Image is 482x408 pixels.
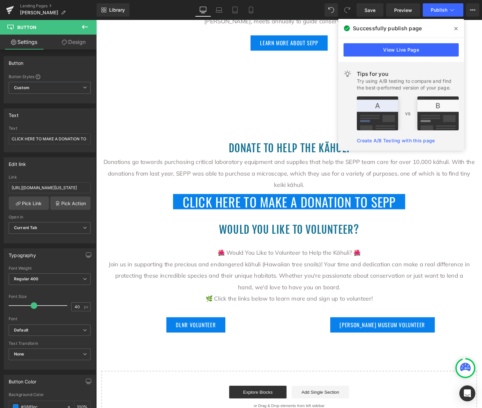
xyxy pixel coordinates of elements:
[90,185,313,195] span: CLICK HERE TO MAKE A DONATION TO SEPP
[84,305,90,309] span: px
[394,7,412,14] span: Preview
[254,313,344,323] span: [PERSON_NAME] museum volunteer
[195,3,211,17] a: Desktop
[50,35,98,50] a: Design
[9,175,91,180] div: Link
[114,287,289,295] span: 🌿 Click the links below to learn more and sign up to volunteer!
[466,3,479,17] button: More
[17,25,36,30] span: Button
[357,96,459,130] img: tip.png
[364,7,375,14] span: Save
[9,182,91,193] input: https://your-shop.myshopify.com
[386,3,420,17] a: Preview
[20,10,58,15] span: [PERSON_NAME]
[9,109,19,118] div: Text
[14,276,39,281] b: Regular 400
[459,385,475,401] div: Open Intercom Messenger
[171,19,232,29] span: Learn More About SEPP
[9,158,26,167] div: Edit link
[353,24,422,32] span: Successfully publish page
[9,294,91,299] div: Font Size
[7,142,396,178] p: Donations go towards purchasing critical laboratory equipment and supplies that help the SEPP tea...
[9,392,91,397] div: Background Color
[14,85,29,91] b: Custom
[204,382,264,395] a: Add Single Section
[325,3,338,17] button: Undo
[80,182,323,198] a: CLICK HERE TO MAKE A DONATION TO SEPP
[73,310,135,326] a: DLNR Volunteer
[161,16,242,32] a: Learn More About SEPP
[97,3,129,17] a: New Library
[227,3,243,17] a: Tablet
[9,57,23,66] div: Button
[13,251,390,283] span: Join us in supporting the precious and endangered kāhuli (Hawaiian tree snails)! Your time and de...
[423,3,463,17] button: Publish
[431,7,447,13] span: Publish
[9,341,91,346] div: Text Transform
[20,3,97,9] a: Landing Pages
[16,400,387,405] p: or Drag & Drop elements from left sidebar
[83,313,125,323] span: DLNR Volunteer
[139,382,199,395] a: Explore Blocks
[7,211,396,227] h1: WOULD YOU LIKE TO Volunteer?
[12,237,391,249] p: 🌺 Would You Like to Volunteer to Help the Kāhuli? 🌺
[9,266,91,271] div: Font Weight
[357,138,435,143] a: Create A/B Testing with this page
[9,126,91,131] div: Text
[211,3,227,17] a: Laptop
[243,3,259,17] a: Mobile
[109,7,125,13] span: Library
[50,197,91,210] a: Pick Action
[344,70,352,78] img: light.svg
[9,317,91,321] div: Font
[357,78,459,91] div: Try using A/B testing to compare and find the best-performed version of your page.
[14,351,24,356] b: None
[9,375,36,384] div: Button Color
[341,3,354,17] button: Redo
[357,70,459,78] div: Tips for you
[9,197,49,210] a: Pick Link
[7,126,396,142] h1: Donate to help the Kāhuli
[14,328,28,333] i: Default
[9,74,91,79] div: Button Styles
[9,215,91,219] div: Open in
[344,43,459,57] a: View Live Page
[14,225,38,230] b: Current Tab
[244,310,354,326] a: [PERSON_NAME] museum volunteer
[9,249,36,258] div: Typography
